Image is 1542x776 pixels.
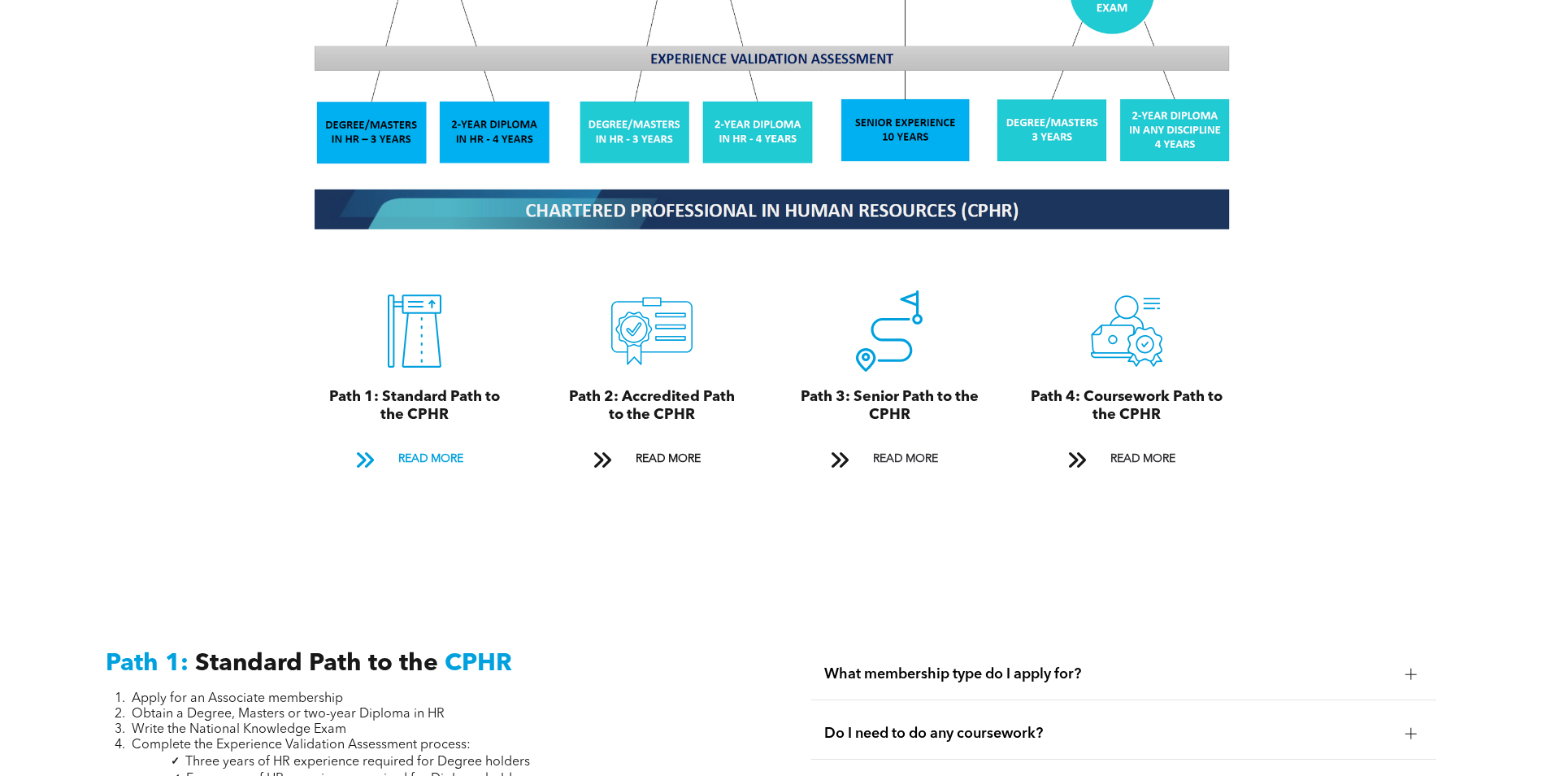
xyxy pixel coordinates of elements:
span: READ MORE [630,444,706,474]
span: Path 4: Coursework Path to the CPHR [1031,390,1223,422]
span: Path 3: Senior Path to the CPHR [801,390,979,422]
span: READ MORE [1105,444,1181,474]
span: Complete the Experience Validation Assessment process: [132,739,471,752]
a: READ MORE [819,444,959,474]
span: Path 1: [106,652,189,676]
a: READ MORE [1057,444,1197,474]
span: Apply for an Associate membership [132,692,343,705]
a: READ MORE [345,444,484,474]
span: Do I need to do any coursework? [824,725,1392,743]
span: Write the National Knowledge Exam [132,723,346,736]
span: CPHR [445,652,512,676]
span: Obtain a Degree, Masters or two-year Diploma in HR [132,708,445,721]
span: Standard Path to the [195,652,438,676]
span: Path 1: Standard Path to the CPHR [329,390,500,422]
span: READ MORE [867,444,944,474]
span: What membership type do I apply for? [824,665,1392,683]
a: READ MORE [582,444,722,474]
span: READ MORE [393,444,469,474]
span: Path 2: Accredited Path to the CPHR [569,390,735,422]
span: Three years of HR experience required for Degree holders [185,756,530,769]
